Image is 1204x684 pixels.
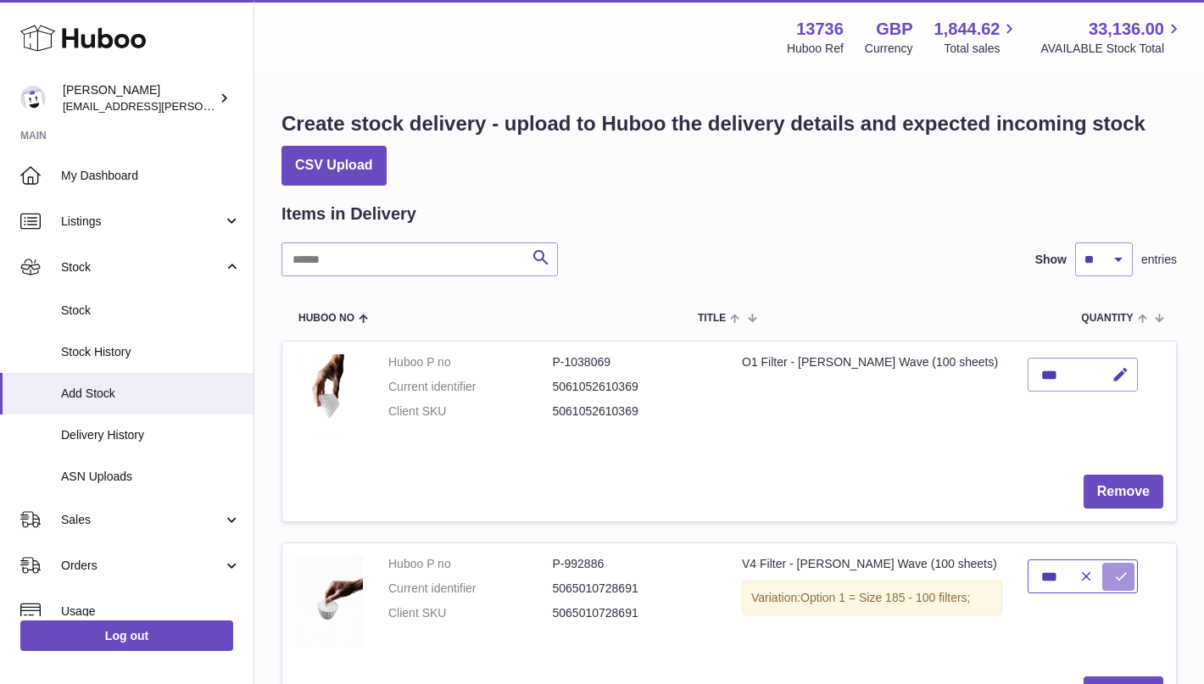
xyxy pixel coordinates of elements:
a: 1,844.62 Total sales [934,18,1020,57]
span: 1,844.62 [934,18,1001,41]
dd: 5065010728691 [553,605,717,621]
dd: 5061052610369 [553,403,717,420]
a: 33,136.00 AVAILABLE Stock Total [1040,18,1184,57]
div: Variation: [742,581,1002,615]
button: CSV Upload [281,146,387,186]
dt: Huboo P no [388,556,553,572]
span: 33,136.00 [1089,18,1164,41]
span: [EMAIL_ADDRESS][PERSON_NAME][DOMAIN_NAME] [63,99,340,113]
span: AVAILABLE Stock Total [1040,41,1184,57]
label: Show [1035,252,1067,268]
span: Usage [61,603,241,620]
span: Sales [61,512,223,528]
span: Listings [61,214,223,230]
img: horia@orea.uk [20,86,46,111]
dt: Client SKU [388,403,553,420]
span: Title [698,313,726,324]
span: Stock [61,303,241,319]
h1: Create stock delivery - upload to Huboo the delivery details and expected incoming stock [281,110,1145,137]
span: entries [1141,252,1177,268]
div: Huboo Ref [787,41,844,57]
div: Currency [865,41,913,57]
div: [PERSON_NAME] [63,82,215,114]
span: My Dashboard [61,168,241,184]
dd: 5061052610369 [553,379,717,395]
span: Add Stock [61,386,241,402]
span: Stock History [61,344,241,360]
span: Orders [61,558,223,574]
dt: Current identifier [388,379,553,395]
img: O1 Filter - OREA Wave (100 sheets) [295,354,363,445]
strong: 13736 [796,18,844,41]
span: Quantity [1081,313,1133,324]
span: Total sales [944,41,1019,57]
strong: GBP [876,18,912,41]
dd: P-1038069 [553,354,717,370]
a: Log out [20,620,233,651]
dt: Current identifier [388,581,553,597]
dt: Client SKU [388,605,553,621]
dt: Huboo P no [388,354,553,370]
h2: Items in Delivery [281,203,416,225]
span: Stock [61,259,223,275]
span: Huboo no [298,313,354,324]
span: Option 1 = Size 185 - 100 filters; [800,591,970,604]
span: ASN Uploads [61,469,241,485]
button: Remove [1084,475,1163,509]
td: O1 Filter - [PERSON_NAME] Wave (100 sheets) [729,342,1015,462]
dd: 5065010728691 [553,581,717,597]
td: V4 Filter - [PERSON_NAME] Wave (100 sheets) [729,543,1015,664]
span: Delivery History [61,427,241,443]
img: V4 Filter - OREA Wave (100 sheets) [295,556,363,647]
dd: P-992886 [553,556,717,572]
